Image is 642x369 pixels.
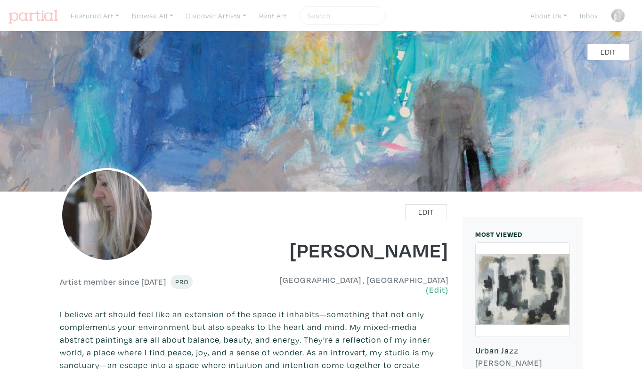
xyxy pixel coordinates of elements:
h1: [PERSON_NAME] [261,237,448,262]
a: Edit [405,204,447,221]
h6: [GEOGRAPHIC_DATA] , [GEOGRAPHIC_DATA] [261,275,448,295]
input: Search [306,10,377,22]
a: Discover Artists [182,6,251,25]
a: Edit [587,44,629,60]
img: phpThumb.php [60,168,154,262]
a: Inbox [576,6,602,25]
small: MOST VIEWED [475,230,522,239]
h6: Urban Jazz [475,345,570,356]
a: (Edit) [426,285,448,295]
a: Browse All [128,6,178,25]
a: About Us [526,6,571,25]
span: Pro [175,277,188,286]
a: Featured Art [66,6,123,25]
a: Rent Art [255,6,291,25]
h6: [PERSON_NAME] [475,358,570,368]
img: phpThumb.php [611,8,625,23]
h6: Artist member since [DATE] [60,277,166,287]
